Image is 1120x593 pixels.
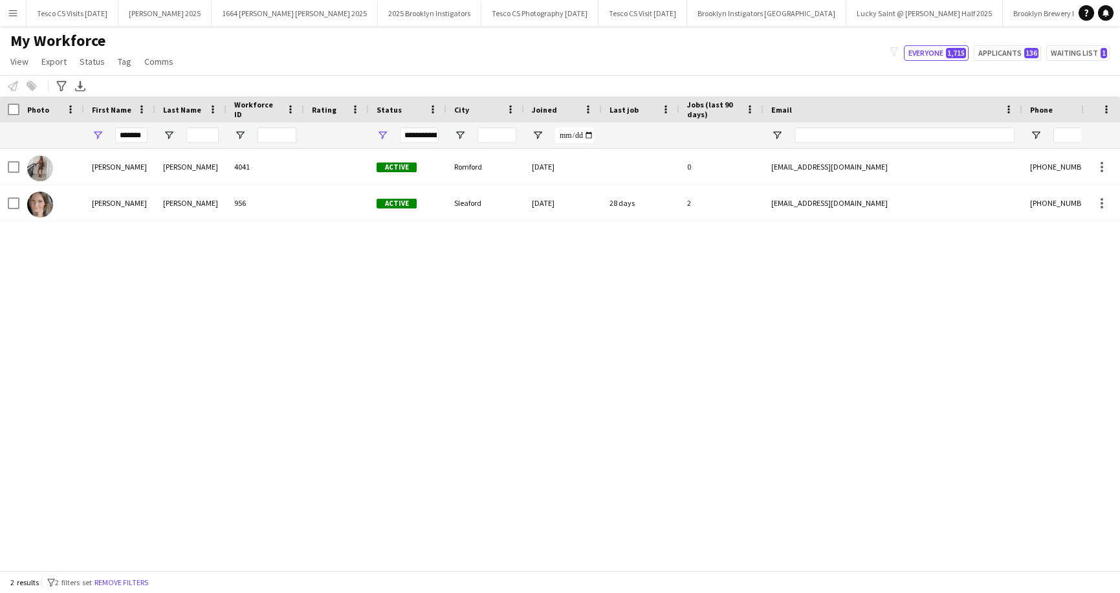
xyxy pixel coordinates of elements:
button: Open Filter Menu [454,129,466,141]
img: Frankie Delaney [27,155,53,181]
span: Jobs (last 90 days) [687,100,740,119]
div: 4041 [226,149,304,185]
span: Workforce ID [234,100,281,119]
span: Active [377,199,417,208]
span: 2 filters set [55,577,92,587]
div: [PERSON_NAME] [155,185,226,221]
img: Frankie Salkeld [27,192,53,218]
span: 1 [1101,48,1107,58]
a: Export [36,53,72,70]
div: [DATE] [524,149,602,185]
span: Export [41,56,67,67]
input: Last Name Filter Input [186,128,219,143]
input: Email Filter Input [795,128,1015,143]
app-action-btn: Advanced filters [54,78,69,94]
button: Open Filter Menu [771,129,783,141]
button: Brooklyn Instigators [GEOGRAPHIC_DATA] [687,1,846,26]
div: [PERSON_NAME] [84,185,155,221]
a: Tag [113,53,137,70]
span: Tag [118,56,131,67]
button: 2025 Brooklyn Instigators [378,1,481,26]
button: Open Filter Menu [92,129,104,141]
input: City Filter Input [478,128,516,143]
span: Rating [312,105,336,115]
div: [PERSON_NAME] [155,149,226,185]
app-action-btn: Export XLSX [72,78,88,94]
span: Status [377,105,402,115]
div: 2 [679,185,763,221]
button: Lucky Saint @ [PERSON_NAME] Half 2025 [846,1,1003,26]
a: View [5,53,34,70]
button: Open Filter Menu [532,129,544,141]
div: 28 days [602,185,679,221]
span: My Workforce [10,31,105,50]
span: First Name [92,105,131,115]
button: Tesco CS Photography [DATE] [481,1,598,26]
button: Everyone1,715 [904,45,969,61]
button: Applicants136 [974,45,1041,61]
span: Comms [144,56,173,67]
button: Tesco CS Visit [DATE] [598,1,687,26]
input: Joined Filter Input [555,128,594,143]
div: [DATE] [524,185,602,221]
div: 956 [226,185,304,221]
span: View [10,56,28,67]
span: Status [80,56,105,67]
div: [PERSON_NAME] [84,149,155,185]
input: First Name Filter Input [115,128,148,143]
span: City [454,105,469,115]
span: Last Name [163,105,201,115]
button: [PERSON_NAME] 2025 [118,1,212,26]
input: Workforce ID Filter Input [258,128,296,143]
button: Remove filters [92,576,151,590]
div: [EMAIL_ADDRESS][DOMAIN_NAME] [763,149,1022,185]
div: Sleaford [446,185,524,221]
button: Open Filter Menu [234,129,246,141]
span: Active [377,162,417,172]
span: Phone [1030,105,1053,115]
button: Open Filter Menu [1030,129,1042,141]
button: Tesco CS Visits [DATE] [27,1,118,26]
button: Waiting list1 [1046,45,1110,61]
a: Comms [139,53,179,70]
div: Romford [446,149,524,185]
a: Status [74,53,110,70]
span: Last job [609,105,639,115]
button: Open Filter Menu [377,129,388,141]
button: 1664 [PERSON_NAME] [PERSON_NAME] 2025 [212,1,378,26]
span: 136 [1024,48,1038,58]
span: 1,715 [946,48,966,58]
span: Joined [532,105,557,115]
span: Photo [27,105,49,115]
span: Email [771,105,792,115]
div: 0 [679,149,763,185]
button: Open Filter Menu [163,129,175,141]
div: [EMAIL_ADDRESS][DOMAIN_NAME] [763,185,1022,221]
